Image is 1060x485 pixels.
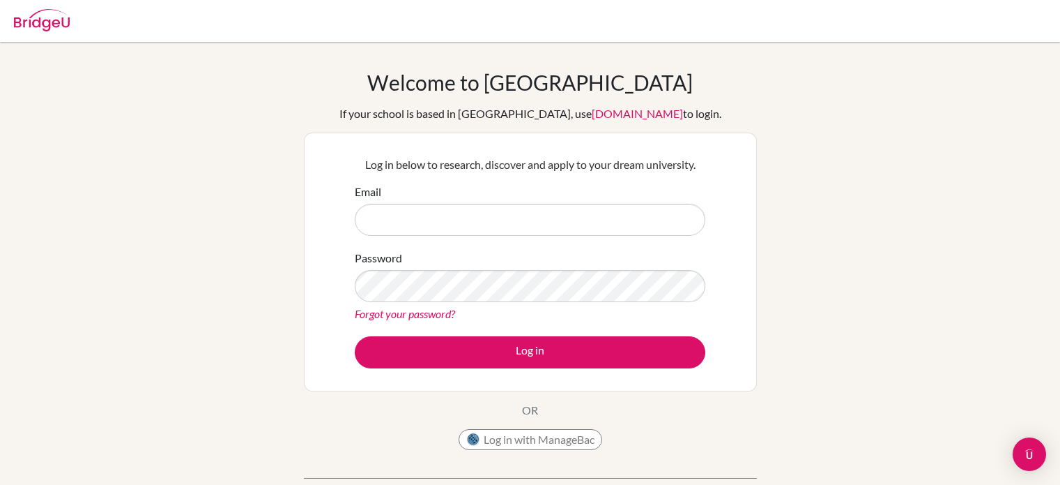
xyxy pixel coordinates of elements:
[355,184,381,200] label: Email
[355,336,705,368] button: Log in
[355,307,455,320] a: Forgot your password?
[459,429,602,450] button: Log in with ManageBac
[355,250,402,267] label: Password
[339,105,721,122] div: If your school is based in [GEOGRAPHIC_DATA], use to login.
[592,107,683,120] a: [DOMAIN_NAME]
[355,156,705,173] p: Log in below to research, discover and apply to your dream university.
[522,402,538,419] p: OR
[14,9,70,31] img: Bridge-U
[1013,438,1046,471] div: Open Intercom Messenger
[367,70,693,95] h1: Welcome to [GEOGRAPHIC_DATA]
